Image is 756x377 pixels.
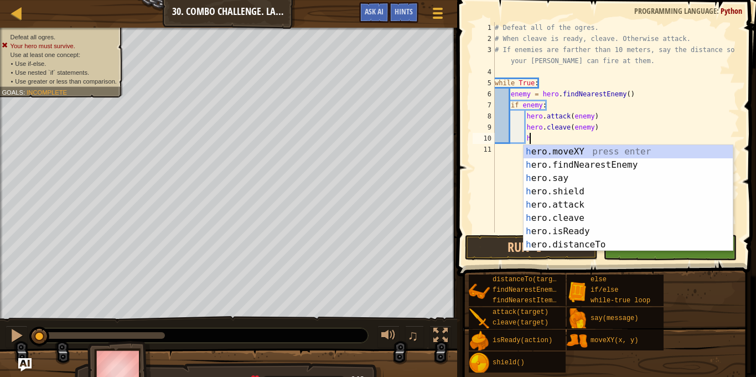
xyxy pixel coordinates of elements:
[365,6,384,17] span: Ask AI
[591,286,618,294] span: if/else
[15,69,89,76] span: Use nested `if` statements.
[493,319,548,327] span: cleave(target)
[11,33,56,40] span: Defeat all ogres.
[591,314,638,322] span: say(message)
[567,308,588,329] img: portrait.png
[18,358,32,371] button: Ask AI
[11,42,75,49] span: Your hero must survive.
[15,78,117,85] span: Use greater or less than comparison.
[429,326,452,348] button: Toggle fullscreen
[15,60,46,67] span: Use if-else.
[634,6,717,16] span: Programming language
[11,51,80,58] span: Use at least one concept:
[473,89,495,100] div: 6
[473,78,495,89] div: 5
[591,337,638,344] span: moveXY(x, y)
[473,111,495,122] div: 8
[473,144,495,155] div: 11
[2,33,117,42] li: Defeat all ogres.
[23,89,27,96] span: :
[721,6,742,16] span: Python
[591,297,650,304] span: while-true loop
[27,89,67,96] span: Incomplete
[377,326,400,348] button: Adjust volume
[11,60,13,67] i: •
[407,327,418,344] span: ♫
[473,100,495,111] div: 7
[2,50,117,59] li: Use at least one concept:
[493,276,565,283] span: distanceTo(target)
[395,6,413,17] span: Hints
[493,286,565,294] span: findNearestEnemy()
[591,276,607,283] span: else
[473,122,495,133] div: 9
[2,89,23,96] span: Goals
[11,77,117,86] li: Use greater or less than comparison.
[424,2,452,28] button: Show game menu
[405,326,424,348] button: ♫
[717,6,721,16] span: :
[6,326,28,348] button: Ctrl + P: Pause
[567,281,588,302] img: portrait.png
[493,297,560,304] span: findNearestItem()
[469,353,490,374] img: portrait.png
[2,42,117,50] li: Your hero must survive.
[493,337,552,344] span: isReady(action)
[473,44,495,66] div: 3
[473,33,495,44] div: 2
[473,66,495,78] div: 4
[493,359,525,366] span: shield()
[567,330,588,352] img: portrait.png
[493,308,548,316] span: attack(target)
[465,235,598,260] button: Run ⇧↵
[359,2,389,23] button: Ask AI
[11,68,117,77] li: Use nested `if` statements.
[11,59,117,68] li: Use if-else.
[469,281,490,302] img: portrait.png
[473,22,495,33] div: 1
[656,241,683,253] span: Submit
[11,69,13,76] i: •
[469,308,490,329] img: portrait.png
[473,133,495,144] div: 10
[469,330,490,352] img: portrait.png
[11,78,13,85] i: •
